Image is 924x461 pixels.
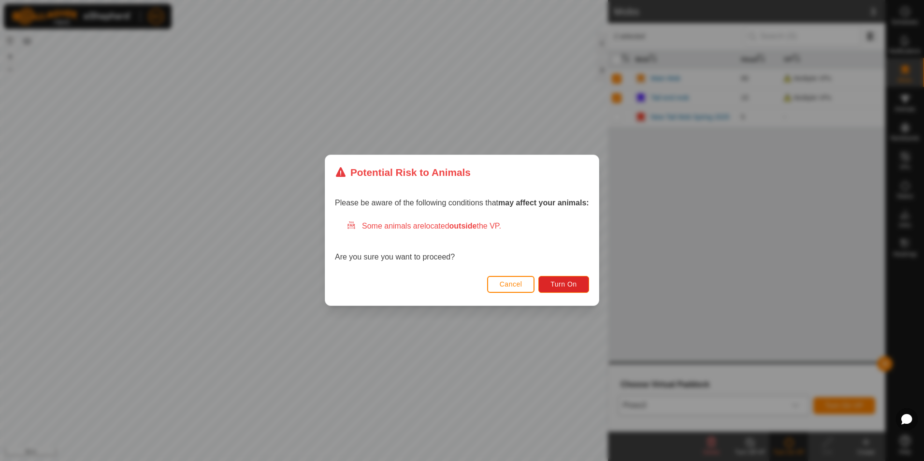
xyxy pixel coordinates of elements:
[500,281,522,288] span: Cancel
[487,276,535,293] button: Cancel
[335,199,589,207] span: Please be aware of the following conditions that
[539,276,589,293] button: Turn On
[498,199,589,207] strong: may affect your animals:
[335,221,589,263] div: Are you sure you want to proceed?
[449,222,477,230] strong: outside
[335,165,471,180] div: Potential Risk to Animals
[424,222,501,230] span: located the VP.
[346,221,589,232] div: Some animals are
[551,281,577,288] span: Turn On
